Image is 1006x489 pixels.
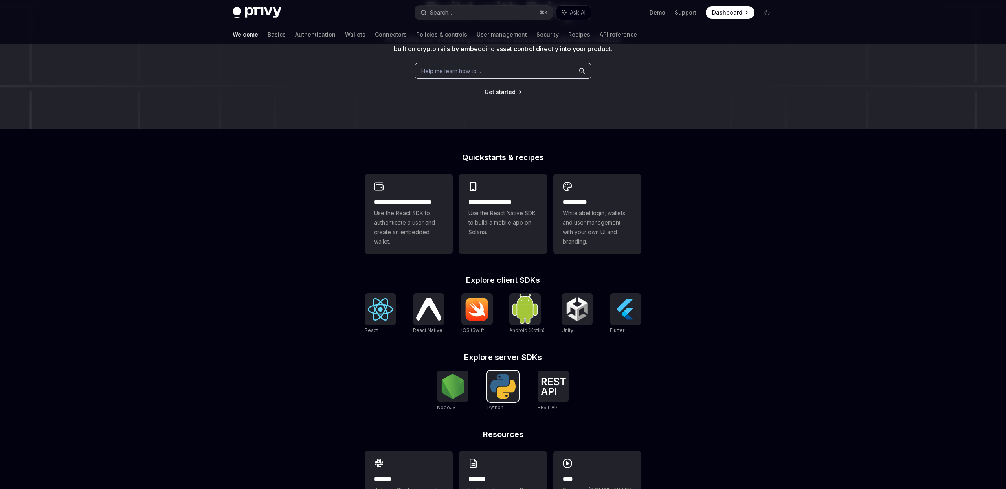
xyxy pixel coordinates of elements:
[536,25,559,44] a: Security
[365,276,641,284] h2: Explore client SDKs
[440,374,465,399] img: NodeJS
[365,327,378,333] span: React
[437,371,468,411] a: NodeJSNodeJS
[556,6,591,20] button: Ask AI
[712,9,742,17] span: Dashboard
[464,297,490,321] img: iOS (Swift)
[421,67,481,75] span: Help me learn how to…
[553,174,641,254] a: **** *****Whitelabel login, wallets, and user management with your own UI and branding.
[368,298,393,321] img: React
[413,327,442,333] span: React Native
[468,209,538,237] span: Use the React Native SDK to build a mobile app on Solana.
[487,371,519,411] a: PythonPython
[365,430,641,438] h2: Resources
[413,293,444,334] a: React NativeReact Native
[485,88,516,96] a: Get started
[485,89,516,95] span: Get started
[415,6,553,20] button: Search...⌘K
[459,174,547,254] a: **** **** **** ***Use the React Native SDK to build a mobile app on Solana.
[416,298,441,320] img: React Native
[570,9,586,17] span: Ask AI
[345,25,365,44] a: Wallets
[416,25,467,44] a: Policies & controls
[540,9,548,16] span: ⌘ K
[461,327,486,333] span: iOS (Swift)
[562,327,573,333] span: Unity
[365,153,641,161] h2: Quickstarts & recipes
[490,374,516,399] img: Python
[509,327,545,333] span: Android (Kotlin)
[374,209,443,246] span: Use the React SDK to authenticate a user and create an embedded wallet.
[233,25,258,44] a: Welcome
[268,25,286,44] a: Basics
[541,378,566,395] img: REST API
[568,25,590,44] a: Recipes
[562,293,593,334] a: UnityUnity
[538,404,559,410] span: REST API
[512,294,538,324] img: Android (Kotlin)
[375,25,407,44] a: Connectors
[295,25,336,44] a: Authentication
[650,9,665,17] a: Demo
[565,297,590,322] img: Unity
[365,293,396,334] a: ReactReact
[675,9,696,17] a: Support
[706,6,754,19] a: Dashboard
[365,353,641,361] h2: Explore server SDKs
[487,404,503,410] span: Python
[610,293,641,334] a: FlutterFlutter
[461,293,493,334] a: iOS (Swift)iOS (Swift)
[600,25,637,44] a: API reference
[538,371,569,411] a: REST APIREST API
[761,6,773,19] button: Toggle dark mode
[233,7,281,18] img: dark logo
[563,209,632,246] span: Whitelabel login, wallets, and user management with your own UI and branding.
[613,297,638,322] img: Flutter
[610,327,624,333] span: Flutter
[509,293,545,334] a: Android (Kotlin)Android (Kotlin)
[430,8,452,17] div: Search...
[437,404,456,410] span: NodeJS
[477,25,527,44] a: User management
